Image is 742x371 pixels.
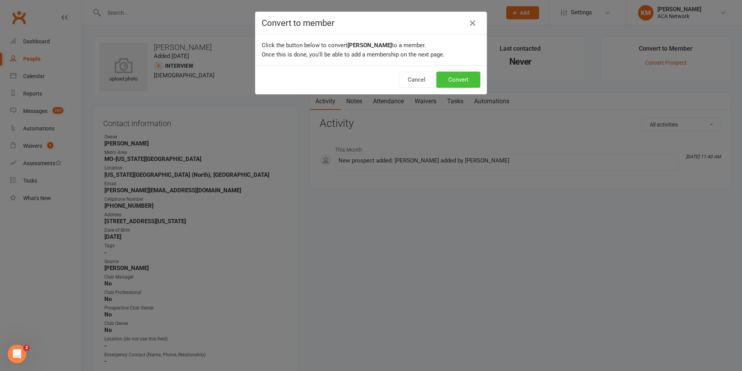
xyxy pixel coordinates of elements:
iframe: Intercom live chat [8,345,26,363]
h4: Convert to member [262,18,480,28]
button: Cancel [399,72,434,88]
button: Convert [436,72,480,88]
b: [PERSON_NAME] [347,42,392,49]
div: Click the button below to convert to a member. Once this is done, you'll be able to add a members... [255,34,487,65]
button: Close [466,17,479,29]
span: 2 [24,345,30,351]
